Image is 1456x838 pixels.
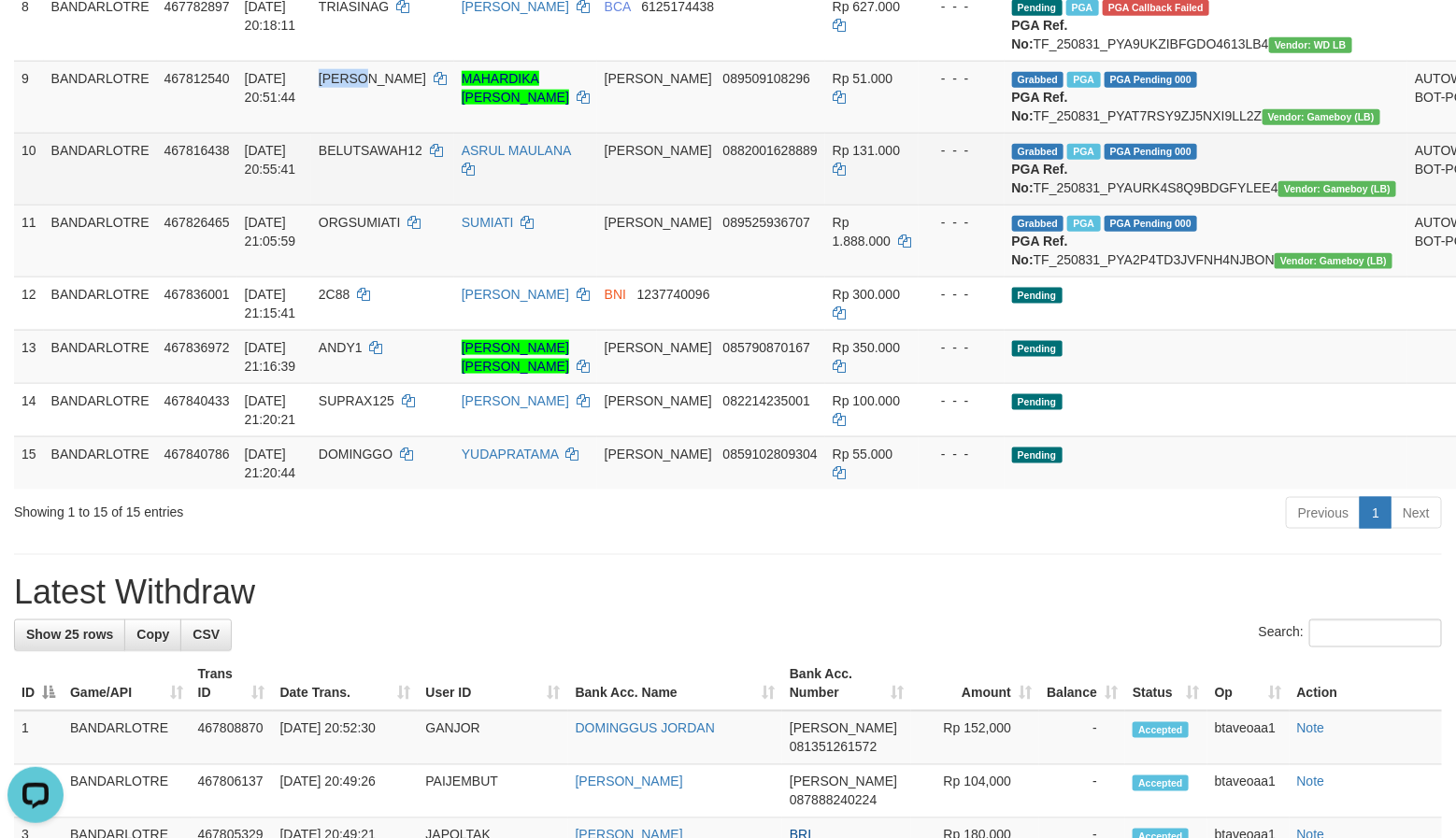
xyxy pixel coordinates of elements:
[1133,722,1189,738] span: Accepted
[1207,765,1290,818] td: btaveoaa1
[14,277,44,330] td: 12
[911,711,1039,765] td: Rp 152,000
[1012,216,1064,232] span: Grabbed
[1105,216,1198,232] span: PGA Pending
[14,658,63,711] th: ID: activate to sort column descending
[723,71,810,86] span: Copy 089509108296 to clipboard
[319,215,401,230] span: ORGSUMIATI
[1012,90,1068,123] b: PGA Ref. No:
[790,721,897,736] span: [PERSON_NAME]
[319,143,422,158] span: BELUTSAWAH12
[1067,72,1100,88] span: Marked by btaveoaa1
[1005,61,1408,133] td: TF_250831_PYAT7RSY9ZJ5NXI9LL2Z
[605,143,712,158] span: [PERSON_NAME]
[245,340,296,374] span: [DATE] 21:16:39
[1039,711,1125,765] td: -
[1012,447,1063,463] span: Pending
[1309,619,1442,647] input: Search:
[1012,72,1064,88] span: Grabbed
[418,658,567,711] th: User ID: activate to sort column ascending
[164,393,230,408] span: 467840433
[245,71,296,105] span: [DATE] 20:51:44
[790,793,877,808] span: Copy 087888240224 to clipboard
[723,340,810,355] span: Copy 085790870167 to clipboard
[462,447,559,462] a: YUDAPRATAMA
[319,340,363,355] span: ANDY1
[723,215,810,230] span: Copy 089525936707 to clipboard
[319,447,393,462] span: DOMINGGO
[164,71,230,86] span: 467812540
[462,143,571,158] a: ASRUL MAULANA
[418,765,567,818] td: PAIJEMBUT
[136,628,169,643] span: Copy
[1263,109,1380,125] span: Vendor URL: https://dashboard.q2checkout.com/secure
[1286,497,1361,529] a: Previous
[14,711,63,765] td: 1
[418,711,567,765] td: GANJOR
[790,774,897,789] span: [PERSON_NAME]
[462,287,569,302] a: [PERSON_NAME]
[911,765,1039,818] td: Rp 104,000
[1067,216,1100,232] span: Marked by btaveoaa1
[63,658,191,711] th: Game/API: activate to sort column ascending
[44,61,157,133] td: BANDARLOTRE
[14,330,44,383] td: 13
[245,143,296,177] span: [DATE] 20:55:41
[14,495,592,521] div: Showing 1 to 15 of 15 entries
[14,61,44,133] td: 9
[1207,711,1290,765] td: btaveoaa1
[273,658,419,711] th: Date Trans.: activate to sort column ascending
[44,277,157,330] td: BANDARLOTRE
[462,393,569,408] a: [PERSON_NAME]
[1133,775,1189,791] span: Accepted
[245,287,296,320] span: [DATE] 21:15:41
[1278,181,1396,197] span: Vendor URL: https://dashboard.q2checkout.com/secure
[833,143,900,158] span: Rp 131.000
[14,574,1442,611] h1: Latest Withdraw
[245,215,296,249] span: [DATE] 21:05:59
[319,287,350,302] span: 2C88
[576,721,715,736] a: DOMINGGUS JORDAN
[576,774,683,789] a: [PERSON_NAME]
[44,205,157,277] td: BANDARLOTRE
[1297,774,1325,789] a: Note
[605,340,712,355] span: [PERSON_NAME]
[1391,497,1442,529] a: Next
[44,436,157,490] td: BANDARLOTRE
[44,133,157,205] td: BANDARLOTRE
[44,383,157,436] td: BANDARLOTRE
[1105,72,1198,88] span: PGA Pending
[926,213,997,232] div: - - -
[833,340,900,355] span: Rp 350.000
[926,69,997,88] div: - - -
[1207,658,1290,711] th: Op: activate to sort column ascending
[1012,18,1068,51] b: PGA Ref. No:
[1297,721,1325,736] a: Note
[273,711,419,765] td: [DATE] 20:52:30
[926,338,997,357] div: - - -
[1012,341,1063,357] span: Pending
[462,215,514,230] a: SUMIATI
[790,740,877,755] span: Copy 081351261572 to clipboard
[782,658,911,711] th: Bank Acc. Number: activate to sort column ascending
[63,711,191,765] td: BANDARLOTRE
[1275,253,1392,269] span: Vendor URL: https://dashboard.q2checkout.com/secure
[605,215,712,230] span: [PERSON_NAME]
[723,143,818,158] span: Copy 0882001628889 to clipboard
[164,215,230,230] span: 467826465
[605,447,712,462] span: [PERSON_NAME]
[319,393,394,408] span: SUPRAX125
[44,330,157,383] td: BANDARLOTRE
[833,287,900,302] span: Rp 300.000
[191,658,273,711] th: Trans ID: activate to sort column ascending
[1012,394,1063,410] span: Pending
[462,340,569,374] a: [PERSON_NAME] [PERSON_NAME]
[180,619,232,651] a: CSV
[926,391,997,410] div: - - -
[1269,37,1352,53] span: Vendor URL: https://dashboard.q2checkout.com/secure
[26,628,113,643] span: Show 25 rows
[926,285,997,304] div: - - -
[14,205,44,277] td: 11
[14,436,44,490] td: 15
[462,71,569,105] a: MAHARDIKA [PERSON_NAME]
